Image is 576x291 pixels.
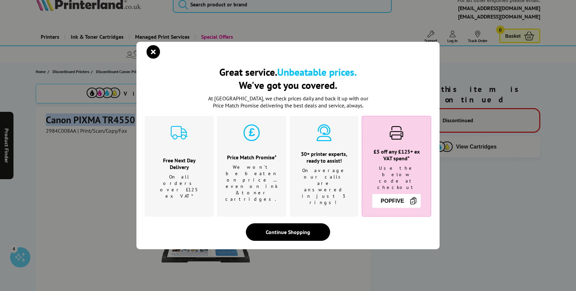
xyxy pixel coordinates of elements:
h2: Great service. We've got you covered. [145,65,431,92]
img: Copy Icon [409,197,417,205]
p: On average our calls are answered in just 3 rings! [298,167,350,206]
p: At [GEOGRAPHIC_DATA], we check prices daily and back it up with our Price Match Promise deliverin... [204,95,372,109]
button: close modal [148,47,158,57]
b: Unbeatable prices. [277,65,357,78]
h3: £5 off any £125+ ex VAT spend* [371,148,422,162]
p: Use the below code at checkout [371,165,422,191]
p: We won't be beaten on price …even on ink & toner cartridges. [225,164,278,202]
h3: Price Match Promise* [225,154,278,161]
img: delivery-cyan.svg [171,124,188,141]
div: Continue Shopping [246,223,330,241]
h3: 30+ printer experts, ready to assist! [298,151,350,164]
img: expert-cyan.svg [316,124,332,141]
h3: Free Next Day Delivery [153,157,205,170]
p: On all orders over £125 ex VAT* [153,174,205,199]
img: price-promise-cyan.svg [243,124,260,141]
